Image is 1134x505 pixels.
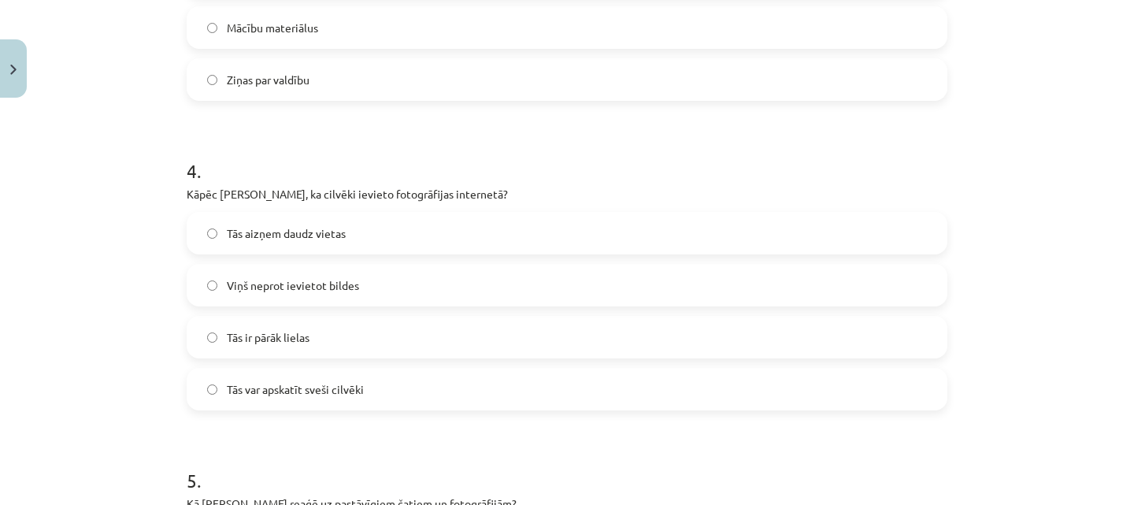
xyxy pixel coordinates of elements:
span: Viņš neprot ievietot bildes [227,277,359,294]
p: Kāpēc [PERSON_NAME], ka cilvēki ievieto fotogrāfijas internetā? [187,186,947,202]
span: Tās aizņem daudz vietas [227,225,346,242]
input: Mācību materiālus [207,23,217,33]
input: Tās var apskatīt sveši cilvēki [207,384,217,395]
input: Tās aizņem daudz vietas [207,228,217,239]
input: Viņš neprot ievietot bildes [207,280,217,291]
span: Tās var apskatīt sveši cilvēki [227,381,364,398]
span: Ziņas par valdību [227,72,309,88]
input: Ziņas par valdību [207,75,217,85]
span: Tās ir pārāk lielas [227,329,309,346]
span: Mācību materiālus [227,20,318,36]
input: Tās ir pārāk lielas [207,332,217,343]
h1: 4 . [187,132,947,181]
img: icon-close-lesson-0947bae3869378f0d4975bcd49f059093ad1ed9edebbc8119c70593378902aed.svg [10,65,17,75]
h1: 5 . [187,442,947,491]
